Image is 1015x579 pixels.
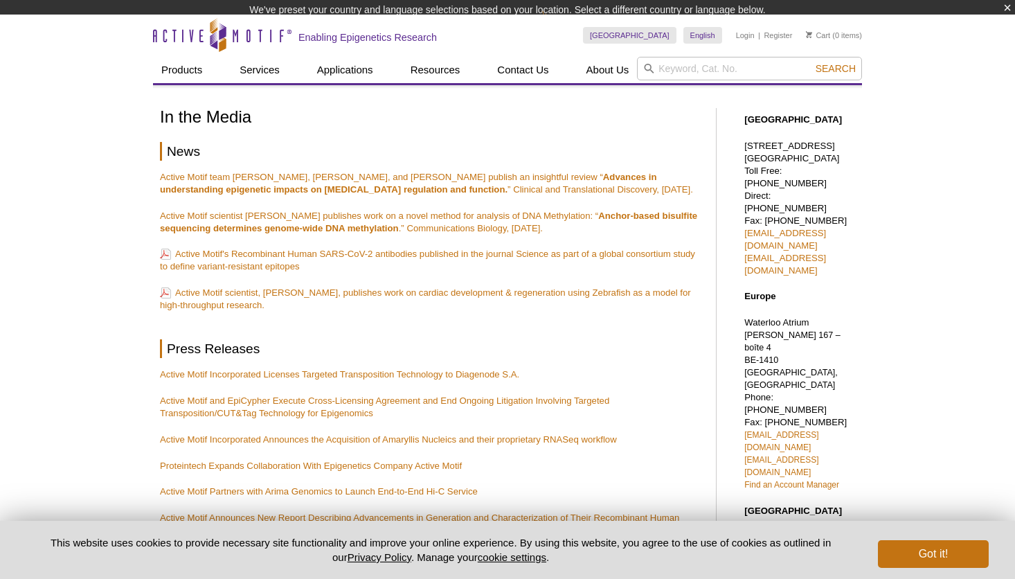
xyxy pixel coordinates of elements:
a: [EMAIL_ADDRESS][DOMAIN_NAME] [744,228,826,251]
a: Active Motif scientist [PERSON_NAME] publishes work on a novel method for analysis of DNA Methyla... [160,211,697,233]
span: [PERSON_NAME] 167 – boîte 4 BE-1410 [GEOGRAPHIC_DATA], [GEOGRAPHIC_DATA] [744,330,841,390]
img: Change Here [542,10,579,43]
a: Services [231,57,288,83]
a: Active Motif scientist, [PERSON_NAME], publishes work on cardiac development & regeneration using... [160,286,691,312]
a: Active Motif team [PERSON_NAME], [PERSON_NAME], and [PERSON_NAME] publish an insightful review “A... [160,172,693,195]
button: cookie settings [478,551,546,563]
a: Active Motif Incorporated Announces the Acquisition of Amaryllis Nucleics and their proprietary R... [160,434,617,445]
strong: [GEOGRAPHIC_DATA] [744,506,842,516]
p: Waterloo Atrium Phone: [PHONE_NUMBER] Fax: [PHONE_NUMBER] [744,317,855,491]
button: Got it! [878,540,989,568]
h2: Press Releases [160,339,702,358]
a: Active Motif Announces New Report Describing Advancements in Generation and Characterization of T... [160,513,679,535]
h1: In the Media [160,108,702,128]
a: Privacy Policy [348,551,411,563]
strong: [GEOGRAPHIC_DATA] [744,114,842,125]
a: Active Motif's Recombinant Human SARS-CoV-2 antibodies published in the journal Science as part o... [160,247,695,273]
strong: Advances in understanding epigenetic impacts on [MEDICAL_DATA] regulation and function. [160,172,657,195]
a: Applications [309,57,381,83]
p: This website uses cookies to provide necessary site functionality and improve your online experie... [26,535,855,564]
a: Proteintech Expands Collaboration With Epigenetics Company Active Motif [160,461,462,471]
a: Find an Account Manager [744,480,839,490]
a: English [683,27,722,44]
a: [EMAIL_ADDRESS][DOMAIN_NAME] [744,430,818,452]
img: Your Cart [806,31,812,38]
span: Search [816,63,856,74]
strong: Anchor-based bisulfite sequencing determines genome-wide DNA methylation [160,211,697,233]
a: [EMAIL_ADDRESS][DOMAIN_NAME] [744,253,826,276]
a: Login [736,30,755,40]
a: Products [153,57,210,83]
input: Keyword, Cat. No. [637,57,862,80]
a: Active Motif Incorporated Licenses Targeted Transposition Technology to Diagenode S.A. [160,369,519,380]
a: Active Motif Partners with Arima Genomics to Launch End-to-End Hi-C Service [160,486,478,497]
a: Contact Us [489,57,557,83]
li: (0 items) [806,27,862,44]
a: Resources [402,57,469,83]
a: [GEOGRAPHIC_DATA] [583,27,676,44]
strong: Europe [744,291,775,301]
a: Active Motif and EpiCypher Execute Cross-Licensing Agreement and End Ongoing Litigation Involving... [160,395,609,418]
h2: News [160,142,702,161]
a: [EMAIL_ADDRESS][DOMAIN_NAME] [744,455,818,477]
button: Search [811,62,860,75]
a: About Us [578,57,638,83]
a: Register [764,30,792,40]
p: [STREET_ADDRESS] [GEOGRAPHIC_DATA] Toll Free: [PHONE_NUMBER] Direct: [PHONE_NUMBER] Fax: [PHONE_N... [744,140,855,277]
li: | [758,27,760,44]
h2: Enabling Epigenetics Research [298,31,437,44]
a: Cart [806,30,830,40]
